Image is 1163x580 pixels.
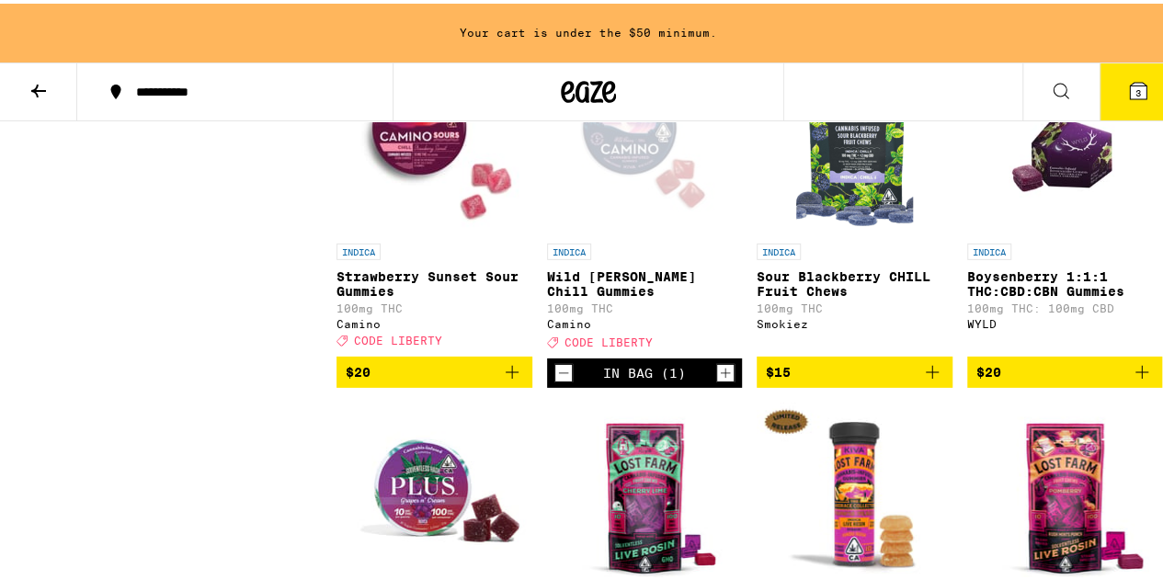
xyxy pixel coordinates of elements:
[11,13,132,28] span: Hi. Need any help?
[354,332,442,344] span: CODE LIBERTY
[336,314,532,326] div: Camino
[716,360,735,379] button: Increment
[757,314,952,326] div: Smokiez
[547,47,743,354] a: Open page for Wild Berry Chill Gummies from Camino
[336,47,532,352] a: Open page for Strawberry Sunset Sour Gummies from Camino
[547,240,591,256] p: INDICA
[336,353,532,384] button: Add to bag
[967,240,1011,256] p: INDICA
[766,361,791,376] span: $15
[554,360,573,379] button: Decrement
[998,47,1130,231] img: WYLD - Boysenberry 1:1:1 THC:CBD:CBN Gummies
[757,266,952,295] p: Sour Blackberry CHILL Fruit Chews
[547,299,743,311] p: 100mg THC
[547,266,743,295] p: Wild [PERSON_NAME] Chill Gummies
[967,47,1163,352] a: Open page for Boysenberry 1:1:1 THC:CBD:CBN Gummies from WYLD
[757,240,801,256] p: INDICA
[336,240,381,256] p: INDICA
[967,266,1163,295] p: Boysenberry 1:1:1 THC:CBD:CBN Gummies
[757,299,952,311] p: 100mg THC
[564,334,653,346] span: CODE LIBERTY
[757,353,952,384] button: Add to bag
[336,299,532,311] p: 100mg THC
[796,47,913,231] img: Smokiez - Sour Blackberry CHILL Fruit Chews
[336,266,532,295] p: Strawberry Sunset Sour Gummies
[757,47,952,352] a: Open page for Sour Blackberry CHILL Fruit Chews from Smokiez
[967,353,1163,384] button: Add to bag
[967,314,1163,326] div: WYLD
[342,47,526,231] img: Camino - Strawberry Sunset Sour Gummies
[603,362,686,377] div: In Bag (1)
[967,299,1163,311] p: 100mg THC: 100mg CBD
[976,361,1001,376] span: $20
[1135,84,1141,95] span: 3
[547,314,743,326] div: Camino
[346,361,371,376] span: $20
